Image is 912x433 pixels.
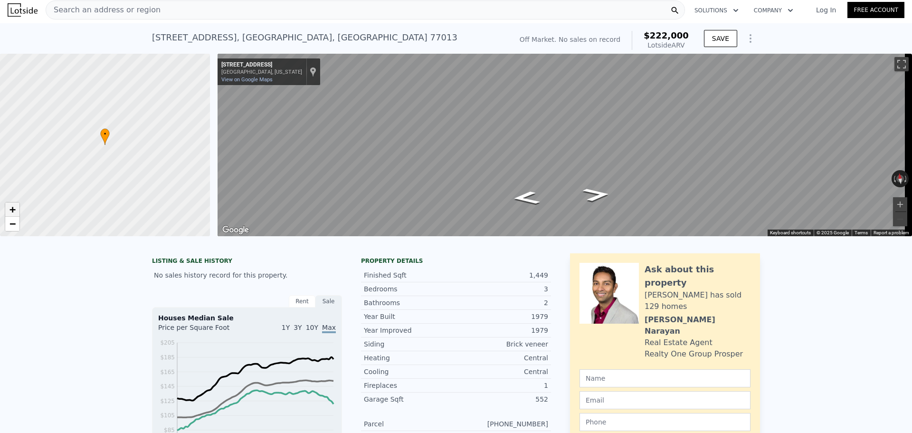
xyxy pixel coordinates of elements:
tspan: $165 [160,369,175,375]
input: Phone [579,413,750,431]
div: Map [218,54,912,236]
div: • [100,128,110,145]
input: Name [579,369,750,387]
div: 1979 [456,326,548,335]
img: Lotside [8,3,38,17]
div: [PERSON_NAME] has sold 129 homes [645,289,750,312]
div: Finished Sqft [364,270,456,280]
button: SAVE [704,30,737,47]
span: Max [322,324,336,333]
span: − [9,218,16,230]
path: Go East, Crystalwood Dr [571,185,621,205]
div: Bedrooms [364,284,456,294]
img: Google [220,224,251,236]
tspan: $205 [160,339,175,346]
div: Houses Median Sale [158,313,336,323]
tspan: $145 [160,383,175,390]
div: [GEOGRAPHIC_DATA], [US_STATE] [221,69,302,75]
button: Rotate clockwise [904,170,909,187]
button: Show Options [741,29,760,48]
tspan: $105 [160,412,175,419]
a: Terms (opens in new tab) [855,230,868,235]
a: Show location on map [310,67,316,77]
div: Property details [361,257,551,265]
span: 10Y [306,324,318,331]
div: Street View [218,54,912,236]
a: Zoom in [5,202,19,217]
div: Price per Square Foot [158,323,247,338]
div: Year Improved [364,326,456,335]
span: 3Y [294,324,302,331]
button: Keyboard shortcuts [770,230,811,236]
path: Go West, Crystalwood Dr [500,188,551,208]
div: Siding [364,339,456,349]
div: No sales history record for this property. [152,267,342,284]
div: Rent [289,295,315,308]
div: LISTING & SALE HISTORY [152,257,342,267]
div: [PERSON_NAME] Narayan [645,314,750,337]
div: 3 [456,284,548,294]
div: Garage Sqft [364,395,456,404]
div: 1,449 [456,270,548,280]
a: Open this area in Google Maps (opens a new window) [220,224,251,236]
span: © 2025 Google [817,230,849,235]
button: Reset the view [895,170,905,188]
input: Email [579,391,750,409]
div: 1979 [456,312,548,321]
button: Solutions [687,2,746,19]
button: Zoom out [893,212,907,226]
div: [STREET_ADDRESS] , [GEOGRAPHIC_DATA] , [GEOGRAPHIC_DATA] 77013 [152,31,457,44]
div: Ask about this property [645,263,750,289]
div: Central [456,367,548,376]
div: Realty One Group Prosper [645,348,743,360]
button: Company [746,2,801,19]
div: Year Built [364,312,456,321]
div: [STREET_ADDRESS] [221,61,302,69]
tspan: $125 [160,398,175,404]
span: + [9,203,16,215]
div: Fireplaces [364,381,456,390]
a: Log In [805,5,847,15]
div: 552 [456,395,548,404]
a: Report a problem [874,230,909,235]
div: Bathrooms [364,298,456,308]
a: Free Account [847,2,904,18]
button: Zoom in [893,197,907,212]
div: [PHONE_NUMBER] [456,419,548,429]
div: Cooling [364,367,456,376]
a: View on Google Maps [221,77,273,83]
a: Zoom out [5,217,19,231]
div: Parcel [364,419,456,429]
tspan: $185 [160,354,175,361]
div: Brick veneer [456,339,548,349]
div: Real Estate Agent [645,337,712,348]
div: Off Market. No sales on record [520,35,620,44]
span: Search an address or region [46,4,161,16]
button: Rotate counterclockwise [892,170,897,187]
button: Toggle fullscreen view [894,57,909,71]
div: Central [456,353,548,363]
span: 1Y [282,324,290,331]
div: 1 [456,381,548,390]
span: $222,000 [644,30,689,40]
div: Sale [315,295,342,308]
div: Heating [364,353,456,363]
span: • [100,130,110,138]
div: 2 [456,298,548,308]
div: Lotside ARV [644,40,689,50]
